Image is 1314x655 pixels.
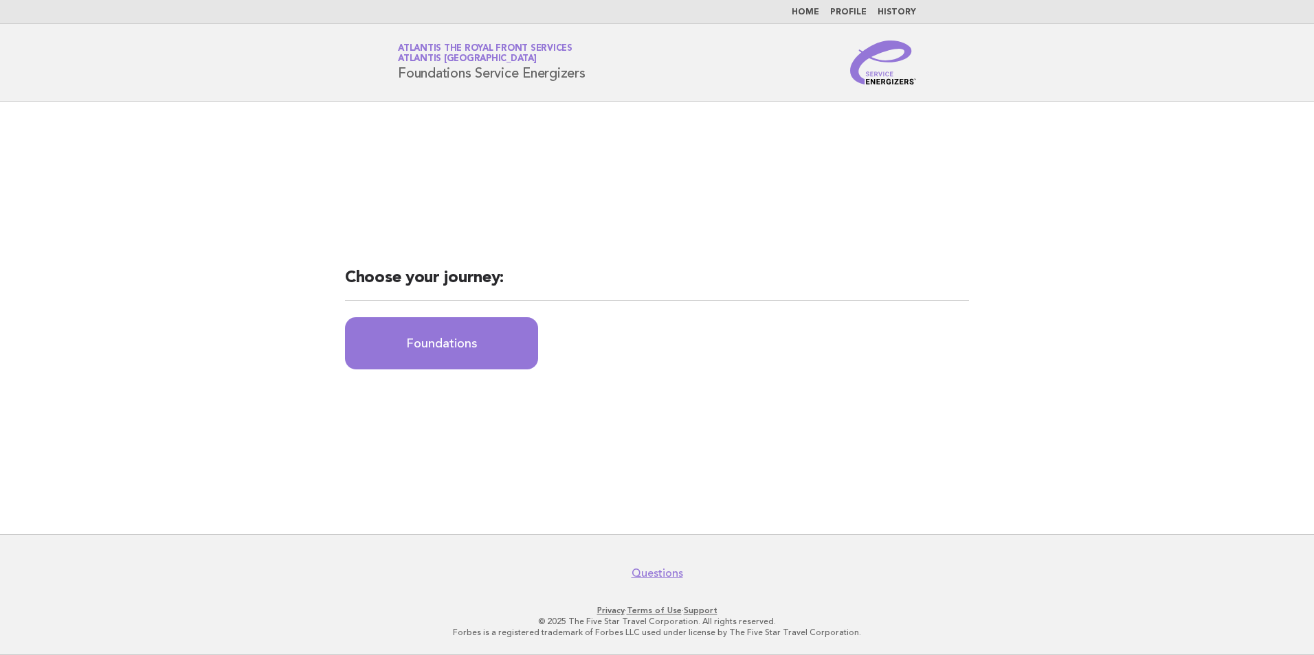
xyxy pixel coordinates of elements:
img: Service Energizers [850,41,916,84]
a: Terms of Use [627,606,682,615]
a: Foundations [345,317,538,369]
a: Support [684,606,717,615]
a: Privacy [597,606,625,615]
a: Home [792,8,819,16]
a: Questions [632,566,683,580]
h2: Choose your journey: [345,267,969,301]
p: · · [236,605,1078,616]
a: Profile [830,8,867,16]
p: © 2025 The Five Star Travel Corporation. All rights reserved. [236,616,1078,627]
p: Forbes is a registered trademark of Forbes LLC used under license by The Five Star Travel Corpora... [236,627,1078,638]
h1: Foundations Service Energizers [398,45,586,80]
span: Atlantis [GEOGRAPHIC_DATA] [398,55,537,64]
a: Atlantis The Royal Front ServicesAtlantis [GEOGRAPHIC_DATA] [398,44,572,63]
a: History [878,8,916,16]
